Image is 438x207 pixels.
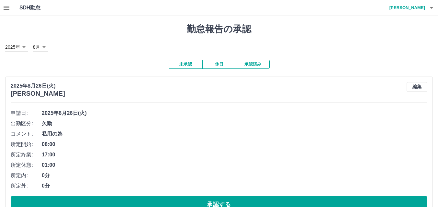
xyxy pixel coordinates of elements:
[169,60,202,69] button: 未承認
[11,82,65,90] p: 2025年8月26日(火)
[42,109,427,117] span: 2025年8月26日(火)
[11,140,42,148] span: 所定開始:
[42,161,427,169] span: 01:00
[236,60,270,69] button: 承認済み
[11,172,42,179] span: 所定内:
[407,82,427,92] button: 編集
[42,130,427,138] span: 私用の為
[5,43,28,52] div: 2025年
[33,43,48,52] div: 8月
[202,60,236,69] button: 休日
[42,140,427,148] span: 08:00
[42,172,427,179] span: 0分
[11,90,65,97] h3: [PERSON_NAME]
[11,161,42,169] span: 所定休憩:
[11,182,42,190] span: 所定外:
[42,182,427,190] span: 0分
[42,151,427,159] span: 17:00
[11,130,42,138] span: コメント:
[11,109,42,117] span: 申請日:
[11,151,42,159] span: 所定終業:
[11,120,42,128] span: 出勤区分:
[5,24,433,35] h1: 勤怠報告の承認
[42,120,427,128] span: 欠勤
